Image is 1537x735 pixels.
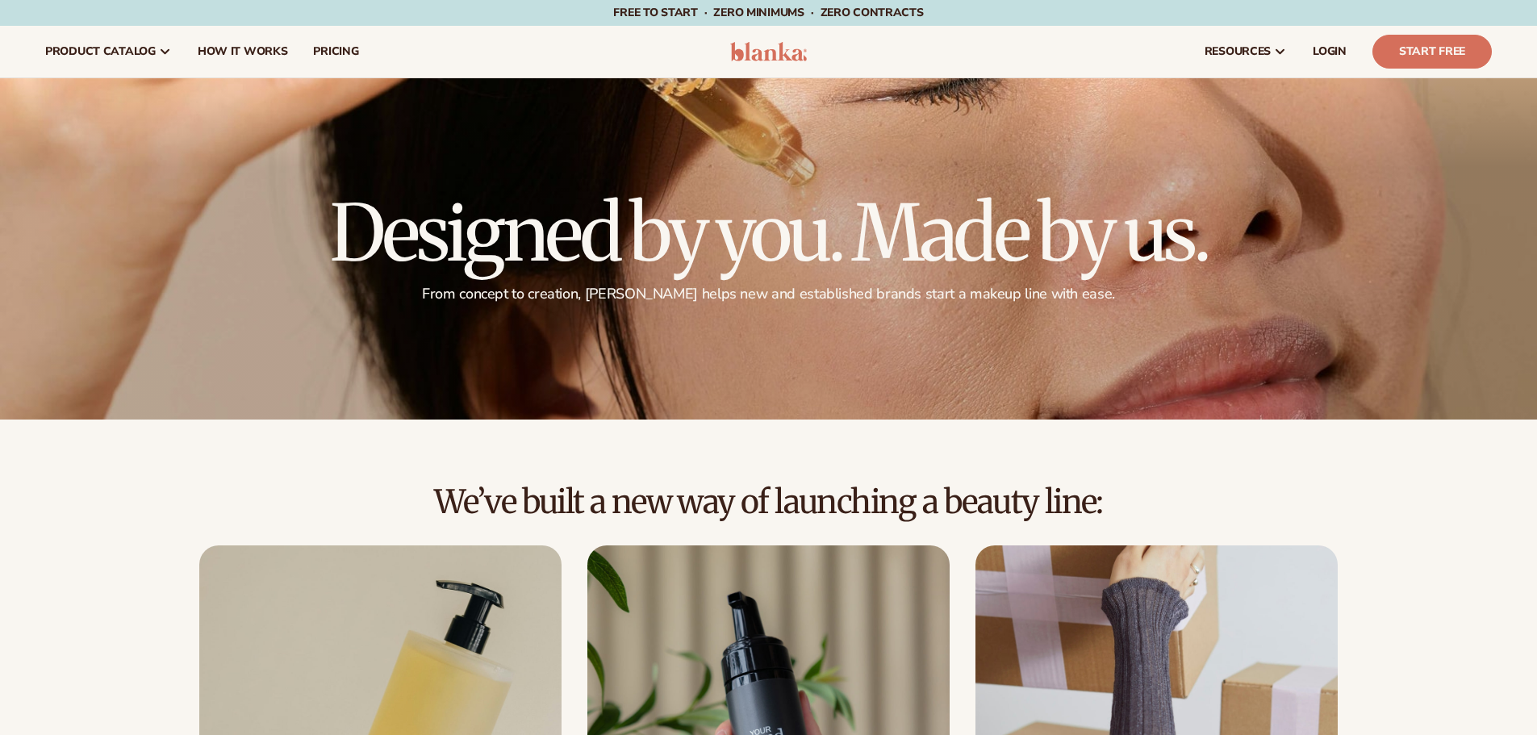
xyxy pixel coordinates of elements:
img: logo [730,42,807,61]
span: pricing [313,45,358,58]
span: Free to start · ZERO minimums · ZERO contracts [613,5,923,20]
a: How It Works [185,26,301,77]
a: LOGIN [1300,26,1359,77]
span: product catalog [45,45,156,58]
span: LOGIN [1313,45,1347,58]
a: resources [1192,26,1300,77]
a: product catalog [32,26,185,77]
span: resources [1205,45,1271,58]
h2: We’ve built a new way of launching a beauty line: [45,484,1492,520]
p: From concept to creation, [PERSON_NAME] helps new and established brands start a makeup line with... [330,285,1208,303]
a: Start Free [1372,35,1492,69]
a: pricing [300,26,371,77]
h1: Designed by you. Made by us. [330,194,1208,272]
span: How It Works [198,45,288,58]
